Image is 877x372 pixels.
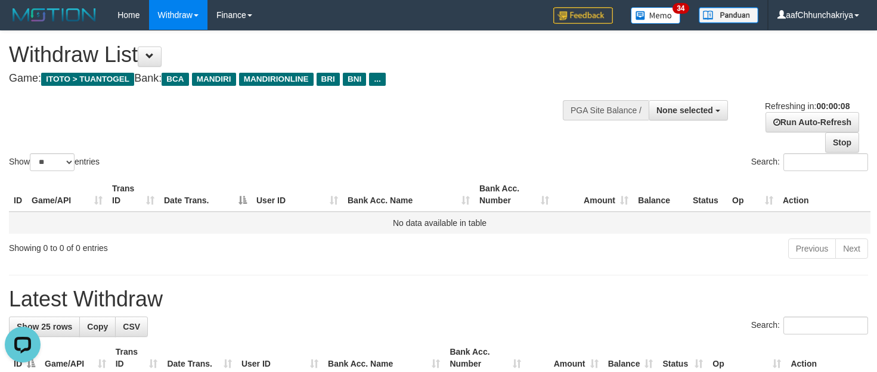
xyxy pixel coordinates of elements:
[123,322,140,331] span: CSV
[343,178,475,212] th: Bank Acc. Name: activate to sort column ascending
[87,322,108,331] span: Copy
[727,178,778,212] th: Op: activate to sort column ascending
[563,100,649,120] div: PGA Site Balance /
[9,73,573,85] h4: Game: Bank:
[30,153,75,171] select: Showentries
[27,178,107,212] th: Game/API: activate to sort column ascending
[633,178,688,212] th: Balance
[835,238,868,259] a: Next
[252,178,343,212] th: User ID: activate to sort column ascending
[162,73,188,86] span: BCA
[783,317,868,334] input: Search:
[688,178,727,212] th: Status
[9,153,100,171] label: Show entries
[751,153,868,171] label: Search:
[9,287,868,311] h1: Latest Withdraw
[9,43,573,67] h1: Withdraw List
[159,178,252,212] th: Date Trans.: activate to sort column descending
[9,6,100,24] img: MOTION_logo.png
[79,317,116,337] a: Copy
[825,132,859,153] a: Stop
[9,237,357,254] div: Showing 0 to 0 of 0 entries
[649,100,728,120] button: None selected
[699,7,758,23] img: panduan.png
[475,178,554,212] th: Bank Acc. Number: activate to sort column ascending
[766,112,859,132] a: Run Auto-Refresh
[816,101,850,111] strong: 00:00:08
[369,73,385,86] span: ...
[9,178,27,212] th: ID
[192,73,236,86] span: MANDIRI
[778,178,870,212] th: Action
[5,5,41,41] button: Open LiveChat chat widget
[673,3,689,14] span: 34
[631,7,681,24] img: Button%20Memo.svg
[9,317,80,337] a: Show 25 rows
[751,317,868,334] label: Search:
[783,153,868,171] input: Search:
[41,73,134,86] span: ITOTO > TUANTOGEL
[9,212,870,234] td: No data available in table
[317,73,340,86] span: BRI
[107,178,159,212] th: Trans ID: activate to sort column ascending
[554,178,633,212] th: Amount: activate to sort column ascending
[788,238,836,259] a: Previous
[343,73,366,86] span: BNI
[765,101,850,111] span: Refreshing in:
[239,73,314,86] span: MANDIRIONLINE
[115,317,148,337] a: CSV
[656,106,713,115] span: None selected
[553,7,613,24] img: Feedback.jpg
